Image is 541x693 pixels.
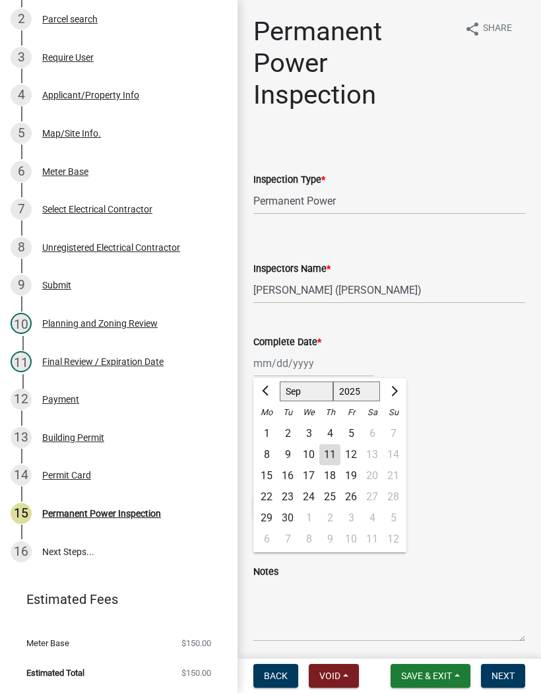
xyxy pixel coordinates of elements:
[383,402,404,423] div: Su
[298,529,319,550] div: 8
[280,381,333,401] select: Select month
[277,423,298,444] div: Tuesday, September 2, 2025
[42,433,104,442] div: Building Permit
[256,508,277,529] div: 29
[319,486,340,508] div: Thursday, September 25, 2025
[340,508,362,529] div: Friday, October 3, 2025
[264,671,288,681] span: Back
[340,529,362,550] div: 10
[492,671,515,681] span: Next
[319,529,340,550] div: Thursday, October 9, 2025
[340,529,362,550] div: Friday, October 10, 2025
[319,444,340,465] div: Thursday, September 11, 2025
[362,402,383,423] div: Sa
[340,486,362,508] div: 26
[11,161,32,182] div: 6
[319,423,340,444] div: Thursday, September 4, 2025
[11,351,32,372] div: 11
[277,444,298,465] div: 9
[277,486,298,508] div: Tuesday, September 23, 2025
[277,423,298,444] div: 2
[256,486,277,508] div: Monday, September 22, 2025
[42,15,98,24] div: Parcel search
[319,508,340,529] div: Thursday, October 2, 2025
[26,639,69,647] span: Meter Base
[11,123,32,144] div: 5
[11,541,32,562] div: 16
[298,444,319,465] div: 10
[42,471,91,480] div: Permit Card
[256,423,277,444] div: Monday, September 1, 2025
[256,423,277,444] div: 1
[11,313,32,334] div: 10
[181,669,211,677] span: $150.00
[481,664,525,688] button: Next
[11,275,32,296] div: 9
[277,465,298,486] div: Tuesday, September 16, 2025
[298,423,319,444] div: 3
[277,529,298,550] div: 7
[256,444,277,465] div: 8
[464,21,480,37] i: share
[319,508,340,529] div: 2
[259,381,274,402] button: Previous month
[298,529,319,550] div: Wednesday, October 8, 2025
[298,444,319,465] div: Wednesday, September 10, 2025
[42,167,88,176] div: Meter Base
[340,444,362,465] div: Friday, September 12, 2025
[340,465,362,486] div: Friday, September 19, 2025
[319,423,340,444] div: 4
[256,465,277,486] div: 15
[42,90,139,100] div: Applicant/Property Info
[253,568,278,577] label: Notes
[309,664,359,688] button: Void
[340,402,362,423] div: Fr
[42,509,161,518] div: Permanent Power Inspection
[256,508,277,529] div: Monday, September 29, 2025
[253,265,331,274] label: Inspectors Name
[42,129,101,138] div: Map/Site Info.
[42,357,164,366] div: Final Review / Expiration Date
[256,402,277,423] div: Mo
[319,465,340,486] div: 18
[42,395,79,404] div: Payment
[319,529,340,550] div: 9
[253,176,325,185] label: Inspection Type
[277,486,298,508] div: 23
[26,669,84,677] span: Estimated Total
[319,671,340,681] span: Void
[277,529,298,550] div: Tuesday, October 7, 2025
[181,639,211,647] span: $150.00
[253,16,454,111] h1: Permanent Power Inspection
[483,21,512,37] span: Share
[298,486,319,508] div: Wednesday, September 24, 2025
[11,237,32,258] div: 8
[319,444,340,465] div: 11
[42,280,71,290] div: Submit
[256,465,277,486] div: Monday, September 15, 2025
[11,47,32,68] div: 3
[391,664,470,688] button: Save & Exit
[11,465,32,486] div: 14
[340,423,362,444] div: 5
[11,427,32,448] div: 13
[340,465,362,486] div: 19
[256,486,277,508] div: 22
[298,465,319,486] div: 17
[11,503,32,524] div: 15
[42,243,180,252] div: Unregistered Electrical Contractor
[253,350,374,377] input: mm/dd/yyyy
[298,423,319,444] div: Wednesday, September 3, 2025
[340,423,362,444] div: Friday, September 5, 2025
[256,444,277,465] div: Monday, September 8, 2025
[256,529,277,550] div: Monday, October 6, 2025
[11,389,32,410] div: 12
[277,444,298,465] div: Tuesday, September 9, 2025
[11,9,32,30] div: 2
[333,381,381,401] select: Select year
[277,508,298,529] div: 30
[298,465,319,486] div: Wednesday, September 17, 2025
[319,465,340,486] div: Thursday, September 18, 2025
[277,508,298,529] div: Tuesday, September 30, 2025
[340,444,362,465] div: 12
